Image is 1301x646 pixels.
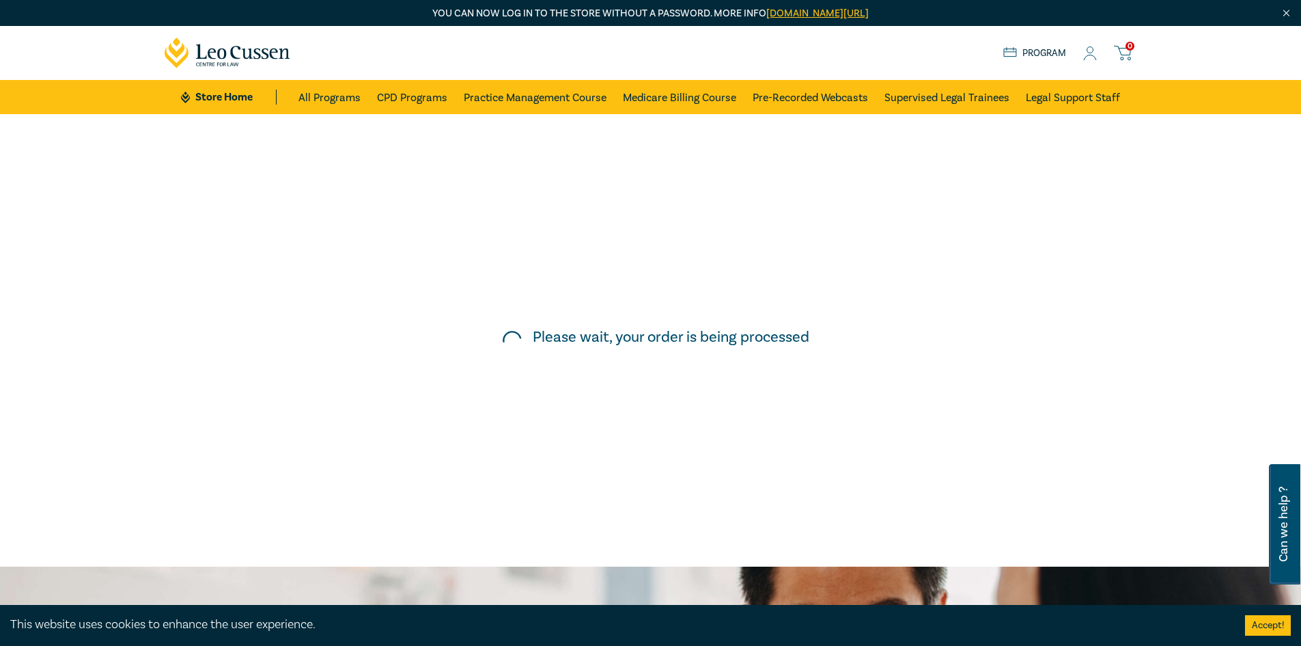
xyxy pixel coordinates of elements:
[165,6,1137,21] p: You can now log in to the store without a password. More info
[1125,42,1134,51] span: 0
[464,80,606,114] a: Practice Management Course
[884,80,1009,114] a: Supervised Legal Trainees
[1245,615,1291,636] button: Accept cookies
[1003,46,1067,61] a: Program
[533,328,809,346] h5: Please wait, your order is being processed
[1026,80,1120,114] a: Legal Support Staff
[1281,8,1292,19] img: Close
[377,80,447,114] a: CPD Programs
[181,90,276,105] a: Store Home
[766,7,869,20] a: [DOMAIN_NAME][URL]
[753,80,868,114] a: Pre-Recorded Webcasts
[623,80,736,114] a: Medicare Billing Course
[1277,472,1290,576] span: Can we help ?
[298,80,361,114] a: All Programs
[10,616,1225,634] div: This website uses cookies to enhance the user experience.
